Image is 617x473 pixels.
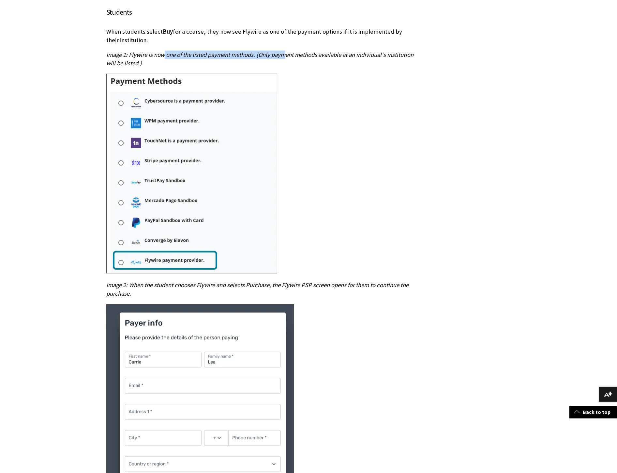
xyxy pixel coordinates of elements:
[106,74,277,273] img: Payment methods are listed, including Cybersource, WPM, Touchnet, Stripe, Touchpay, Mercado Pago,...
[106,51,414,67] span: Image 1: Flywire is now one of the listed payment methods. (Only payment methods available at an ...
[106,281,409,297] span: Image 2: When the student chooses Flywire and selects Purchase, the Flywire PSP screen opens for ...
[106,7,414,18] h4: Students
[569,406,617,418] a: Back to top
[163,28,173,35] span: Buy
[106,27,414,44] p: When students select for a course, they now see Flywire as one of the payment options if it is im...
